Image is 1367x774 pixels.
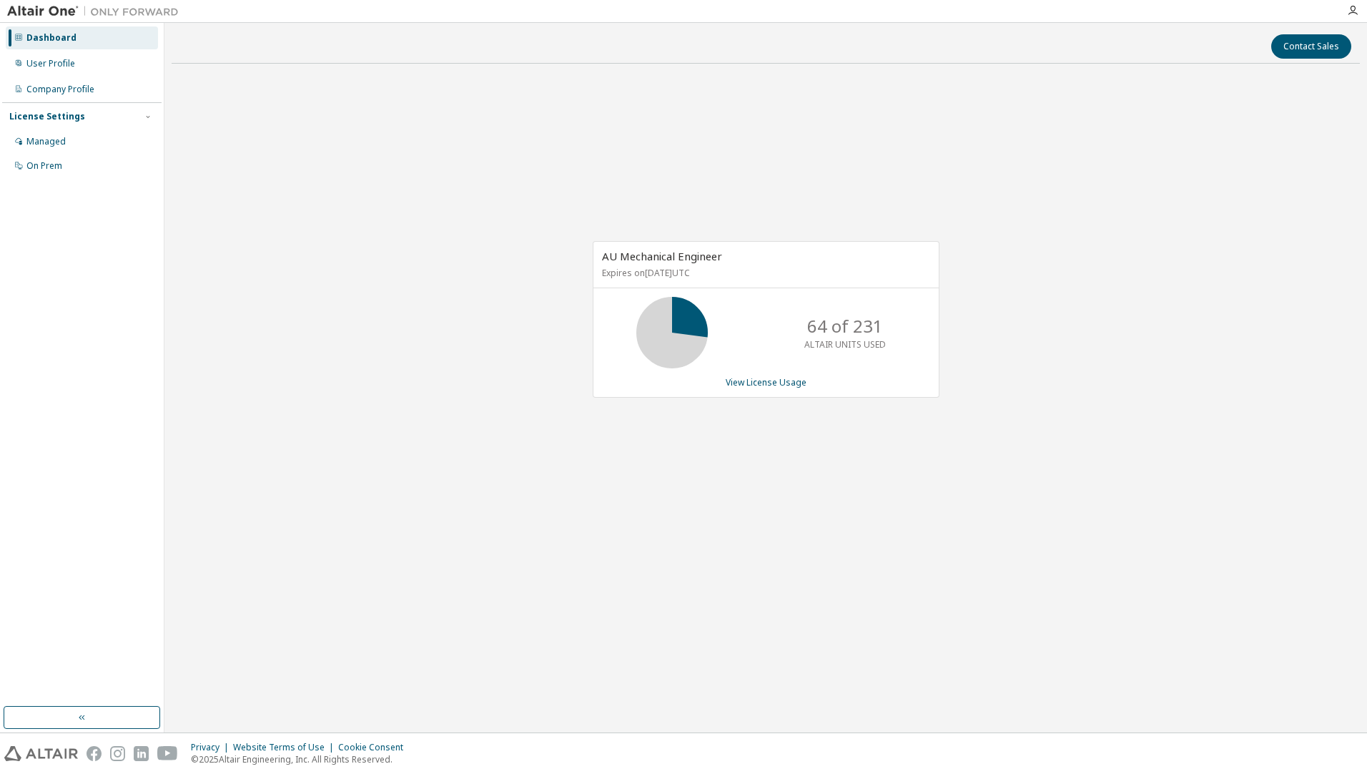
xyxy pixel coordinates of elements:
div: Dashboard [26,32,77,44]
img: instagram.svg [110,746,125,761]
div: User Profile [26,58,75,69]
div: Managed [26,136,66,147]
img: youtube.svg [157,746,178,761]
p: © 2025 Altair Engineering, Inc. All Rights Reserved. [191,753,412,765]
a: View License Usage [726,376,806,388]
p: Expires on [DATE] UTC [602,267,927,279]
div: Privacy [191,742,233,753]
div: On Prem [26,160,62,172]
img: facebook.svg [87,746,102,761]
button: Contact Sales [1271,34,1351,59]
img: Altair One [7,4,186,19]
img: altair_logo.svg [4,746,78,761]
div: Cookie Consent [338,742,412,753]
p: ALTAIR UNITS USED [804,338,886,351]
img: linkedin.svg [134,746,149,761]
div: Company Profile [26,84,94,95]
div: License Settings [9,111,85,122]
span: AU Mechanical Engineer [602,249,722,263]
div: Website Terms of Use [233,742,338,753]
p: 64 of 231 [807,314,883,338]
